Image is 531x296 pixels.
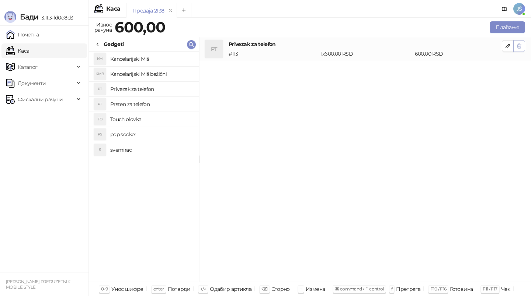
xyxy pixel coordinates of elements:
[6,279,70,290] small: [PERSON_NAME] PREDUZETNIK MOBILE STYLE
[89,52,199,282] div: grid
[110,53,193,65] h4: Kancelarijski Miš
[391,286,392,292] span: f
[93,20,113,35] div: Износ рачуна
[115,18,165,36] strong: 600,00
[94,144,106,156] div: S
[111,284,143,294] div: Унос шифре
[132,7,164,15] div: Продаја 2138
[110,113,193,125] h4: Touch olovka
[229,40,502,48] h4: Privezak za telefon
[110,128,193,140] h4: pop socker
[18,76,46,91] span: Документи
[513,3,525,15] span: JŠ
[104,40,124,48] div: Gedgeti
[396,284,420,294] div: Претрага
[101,286,108,292] span: 0-9
[413,50,503,58] div: 600,00 RSD
[94,128,106,140] div: PS
[450,284,473,294] div: Готовина
[110,68,193,80] h4: Kancelarijski Miš bežični
[261,286,267,292] span: ⌫
[20,13,38,21] span: Бади
[227,50,319,58] div: # 113
[110,144,193,156] h4: svemirac
[153,286,164,292] span: enter
[271,284,290,294] div: Сторно
[300,286,302,292] span: +
[319,50,413,58] div: 1 x 600,00 RSD
[94,53,106,65] div: KM
[18,92,63,107] span: Фискални рачуни
[166,7,175,14] button: remove
[6,27,39,42] a: Почетна
[18,60,38,74] span: Каталог
[110,98,193,110] h4: Prsten za telefon
[94,98,106,110] div: PT
[168,284,191,294] div: Потврди
[306,284,325,294] div: Измена
[499,3,510,15] a: Документација
[210,284,251,294] div: Одабир артикла
[177,3,191,18] button: Add tab
[94,68,106,80] div: KMB
[205,40,223,58] div: PT
[501,284,510,294] div: Чек
[110,83,193,95] h4: Privezak za telefon
[94,113,106,125] div: TO
[200,286,206,292] span: ↑/↓
[490,21,525,33] button: Плаћање
[38,14,73,21] span: 3.11.3-fd0d8d3
[4,11,16,23] img: Logo
[483,286,497,292] span: F11 / F17
[6,43,29,58] a: Каса
[94,83,106,95] div: PT
[430,286,446,292] span: F10 / F16
[106,6,120,12] div: Каса
[335,286,384,292] span: ⌘ command / ⌃ control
